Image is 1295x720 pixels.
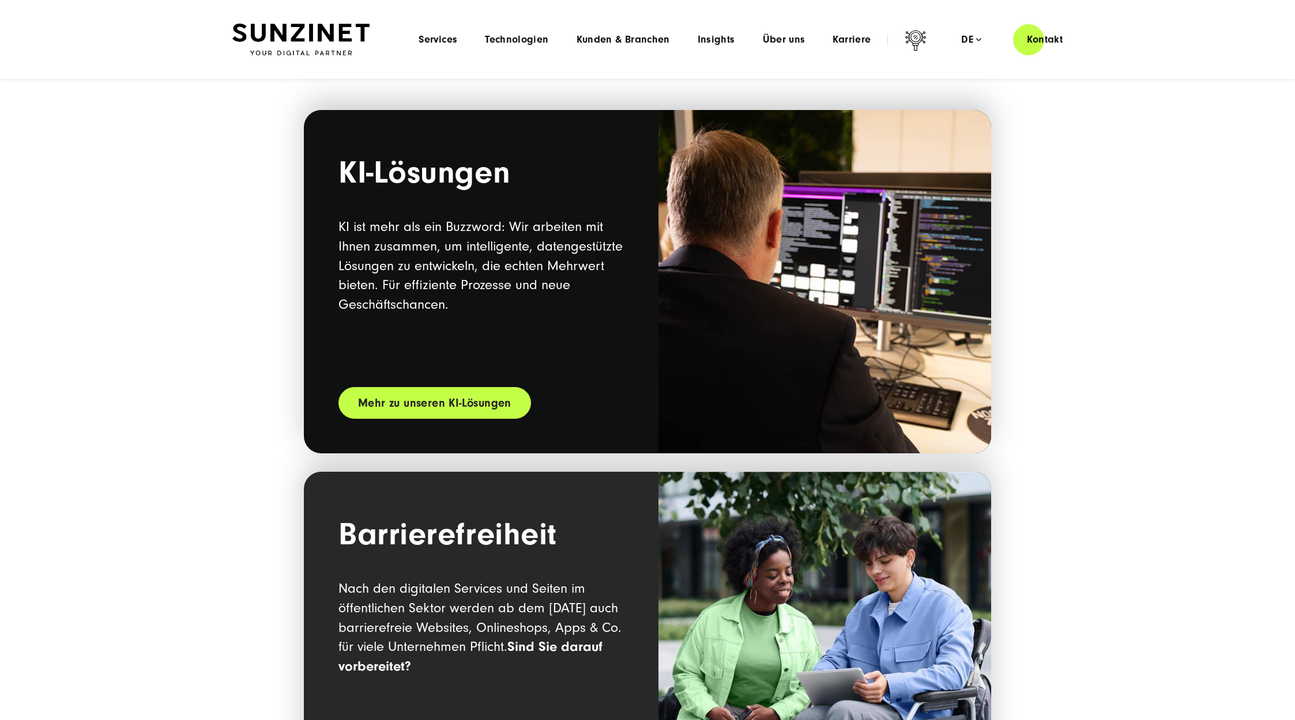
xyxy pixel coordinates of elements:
[833,34,871,46] a: Karriere
[658,110,991,453] img: Ein Geschäftsmann wird von hinten vor einem großen Bildschirm mit Code gezeigt. Symbolbild für KI...
[577,34,670,46] a: Kunden & Branchen
[338,518,624,556] h2: Barrierefreiheit
[338,579,624,676] p: Nach den digitalen Services und Seiten im öffentlichen Sektor werden ab dem [DATE] auch barrieref...
[485,34,548,46] a: Technologien
[338,387,531,419] a: Mehr zu unseren KI-Lösungen
[338,156,624,194] h2: KI-Lösungen
[338,217,624,314] p: KI ist mehr als ein Buzzword: Wir arbeiten mit Ihnen zusammen, um intelligente, datengestützte Lö...
[232,24,370,56] img: SUNZINET Full Service Digital Agentur
[763,34,805,46] a: Über uns
[961,34,981,46] div: de
[419,34,457,46] a: Services
[698,34,735,46] a: Insights
[1013,23,1076,56] a: Kontakt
